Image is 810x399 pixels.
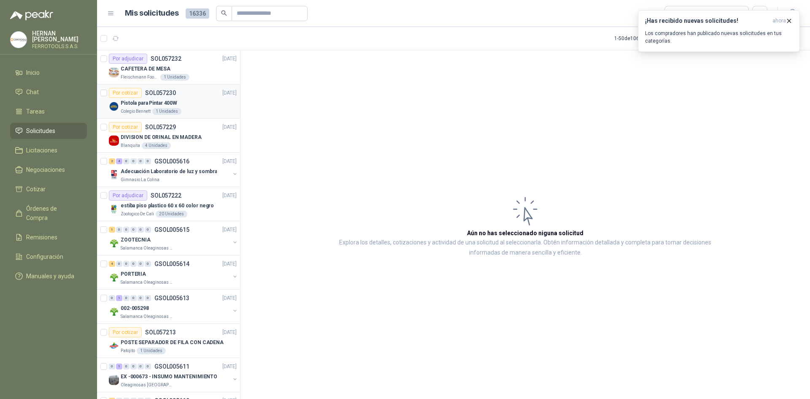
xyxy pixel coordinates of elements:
p: Pistola para Pintar 400W [121,99,177,107]
p: SOL057230 [145,90,176,96]
p: [DATE] [222,363,237,371]
div: 1 Unidades [160,74,189,81]
div: Por adjudicar [109,54,147,64]
div: 0 [123,227,130,233]
div: Por cotizar [109,122,142,132]
p: SOL057229 [145,124,176,130]
p: Patojito [121,347,135,354]
div: 0 [145,364,151,369]
p: [DATE] [222,328,237,337]
div: 0 [130,295,137,301]
p: Fleischmann Foods S.A. [121,74,159,81]
p: PORTERIA [121,270,146,278]
div: 0 [116,227,122,233]
img: Company Logo [109,101,119,111]
div: 0 [130,261,137,267]
a: 4 0 0 0 0 0 GSOL005614[DATE] Company LogoPORTERIASalamanca Oleaginosas SAS [109,259,238,286]
div: 1 [116,364,122,369]
a: Manuales y ayuda [10,268,87,284]
span: search [221,10,227,16]
div: Por cotizar [109,88,142,98]
p: Explora los detalles, cotizaciones y actividad de una solicitud al seleccionarla. Obtén informaci... [325,238,726,258]
p: GSOL005613 [154,295,189,301]
p: Salamanca Oleaginosas SAS [121,279,174,286]
span: Tareas [26,107,45,116]
a: 1 0 0 0 0 0 GSOL005615[DATE] Company LogoZOOTECNIASalamanca Oleaginosas SAS [109,225,238,252]
a: 2 4 0 0 0 0 GSOL005616[DATE] Company LogoAdecuación Laboratorio de luz y sombraGimnasio La Colina [109,156,238,183]
img: Company Logo [109,375,119,385]
p: 002-005298 [121,304,149,312]
p: SOL057222 [151,193,181,198]
p: [DATE] [222,192,237,200]
div: 0 [138,261,144,267]
p: Zoologico De Cali [121,211,154,217]
p: Blanquita [121,142,140,149]
a: Por adjudicarSOL057222[DATE] Company Logoestiba piso plastico 60 x 60 color negroZoologico De Cal... [97,187,240,221]
p: SOL057232 [151,56,181,62]
p: Salamanca Oleaginosas SAS [121,313,174,320]
p: Gimnasio La Colina [121,176,159,183]
p: [DATE] [222,55,237,63]
a: Tareas [10,103,87,119]
p: estiba piso plastico 60 x 60 color negro [121,202,214,210]
p: GSOL005611 [154,364,189,369]
span: ahora [772,17,786,24]
div: 0 [138,158,144,164]
span: Cotizar [26,185,46,194]
p: GSOL005616 [154,158,189,164]
p: Oleaginosas [GEOGRAPHIC_DATA][PERSON_NAME] [121,382,174,388]
img: Company Logo [109,170,119,180]
img: Company Logo [109,67,119,77]
p: Adecuación Laboratorio de luz y sombra [121,168,217,176]
span: Chat [26,87,39,97]
p: [DATE] [222,294,237,302]
div: 0 [145,158,151,164]
h3: Aún no has seleccionado niguna solicitud [467,228,583,238]
div: Todas [670,9,688,18]
div: Por adjudicar [109,190,147,201]
span: Licitaciones [26,146,57,155]
img: Company Logo [109,136,119,146]
div: 4 [116,158,122,164]
p: [DATE] [222,123,237,131]
p: DIVISION DE ORINAL EN MADERA [121,133,202,141]
p: Los compradores han publicado nuevas solicitudes en tus categorías. [645,30,793,45]
span: Solicitudes [26,126,55,136]
span: Inicio [26,68,40,77]
a: Remisiones [10,229,87,245]
a: Solicitudes [10,123,87,139]
img: Company Logo [109,238,119,248]
div: 1 - 50 de 10613 [614,32,672,45]
img: Company Logo [11,32,27,48]
div: 0 [138,364,144,369]
img: Company Logo [109,307,119,317]
div: 1 Unidades [152,108,181,115]
div: 0 [145,295,151,301]
div: 4 [109,261,115,267]
a: Licitaciones [10,142,87,158]
img: Company Logo [109,341,119,351]
a: Por adjudicarSOL057232[DATE] Company LogoCAFETERA DE MESAFleischmann Foods S.A.1 Unidades [97,50,240,84]
img: Logo peakr [10,10,53,20]
span: Remisiones [26,233,57,242]
div: 0 [130,158,137,164]
p: GSOL005614 [154,261,189,267]
a: Inicio [10,65,87,81]
div: 0 [109,295,115,301]
div: 0 [116,261,122,267]
div: 0 [130,364,137,369]
div: 1 [116,295,122,301]
div: 0 [123,364,130,369]
p: ZOOTECNIA [121,236,151,244]
p: Salamanca Oleaginosas SAS [121,245,174,252]
div: 4 Unidades [142,142,171,149]
span: Configuración [26,252,63,261]
h3: ¡Has recibido nuevas solicitudes! [645,17,769,24]
div: 0 [130,227,137,233]
div: 0 [123,261,130,267]
a: Cotizar [10,181,87,197]
div: 20 Unidades [156,211,187,217]
span: Manuales y ayuda [26,271,74,281]
h1: Mis solicitudes [125,7,179,19]
p: SOL057213 [145,329,176,335]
